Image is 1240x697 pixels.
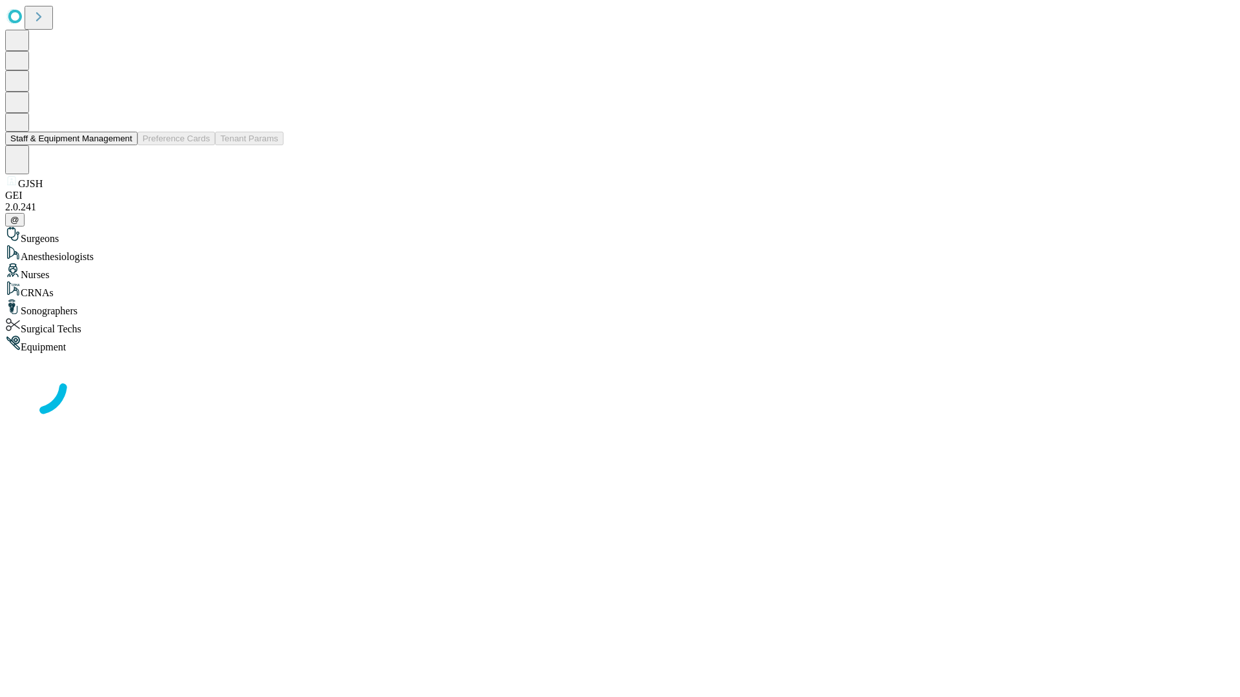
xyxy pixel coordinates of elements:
[5,299,1235,317] div: Sonographers
[5,317,1235,335] div: Surgical Techs
[215,132,284,145] button: Tenant Params
[138,132,215,145] button: Preference Cards
[5,281,1235,299] div: CRNAs
[5,335,1235,353] div: Equipment
[5,201,1235,213] div: 2.0.241
[5,227,1235,245] div: Surgeons
[5,190,1235,201] div: GEI
[10,215,19,225] span: @
[5,245,1235,263] div: Anesthesiologists
[18,178,43,189] span: GJSH
[5,263,1235,281] div: Nurses
[5,213,25,227] button: @
[5,132,138,145] button: Staff & Equipment Management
